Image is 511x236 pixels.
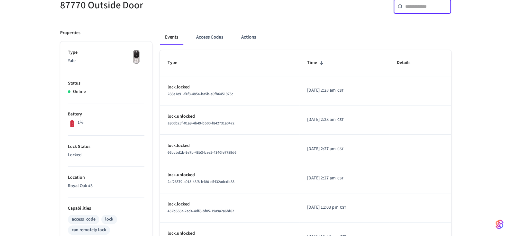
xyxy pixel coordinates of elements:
[307,175,336,182] span: [DATE] 2:27 am
[307,146,343,152] div: Asia/Shanghai
[68,80,144,87] p: Status
[168,113,292,120] p: lock.unlocked
[307,87,343,94] div: Asia/Shanghai
[168,201,292,208] p: lock.locked
[337,176,343,181] span: CST
[72,227,106,233] div: can remotely lock
[307,204,338,211] span: [DATE] 11:03 pm
[337,146,343,152] span: CST
[236,30,261,45] button: Actions
[191,30,228,45] button: Access Codes
[168,150,236,155] span: 66bcbd1b-9a7b-48b3-bae5-4340fe7789d6
[68,183,144,189] p: Royal Oak #3
[307,175,343,182] div: Asia/Shanghai
[78,119,84,126] p: 1%
[307,116,336,123] span: [DATE] 2:28 am
[340,205,346,211] span: CST
[397,58,419,68] span: Details
[73,88,86,95] p: Online
[337,88,343,94] span: CST
[168,179,234,185] span: 2af26579-a013-48f8-b480-e5432adcdb83
[168,58,186,68] span: Type
[168,208,234,214] span: 432b658a-2ad4-4df8-bf05-19a9a2a6bf62
[68,205,144,212] p: Capabilities
[168,172,292,178] p: lock.unlocked
[68,111,144,118] p: Battery
[496,219,503,230] img: SeamLogoGradient.69752ec5.svg
[307,204,346,211] div: Asia/Shanghai
[307,116,343,123] div: Asia/Shanghai
[105,216,113,223] div: lock
[60,30,80,36] p: Properties
[168,91,233,97] span: 288e1e91-f4f3-4854-ba5b-a9fb6451975c
[72,216,96,223] div: access_code
[68,152,144,159] p: Locked
[168,84,292,91] p: lock.locked
[168,121,234,126] span: a300b25f-01a9-4b49-bb00-f842731a0472
[307,87,336,94] span: [DATE] 2:28 am
[68,58,144,64] p: Yale
[307,58,325,68] span: Time
[68,49,144,56] p: Type
[168,142,292,149] p: lock.locked
[160,30,451,45] div: ant example
[337,117,343,123] span: CST
[160,30,183,45] button: Events
[68,143,144,150] p: Lock Status
[128,49,144,65] img: Yale Assure Touchscreen Wifi Smart Lock, Satin Nickel, Front
[307,146,336,152] span: [DATE] 2:27 am
[68,174,144,181] p: Location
